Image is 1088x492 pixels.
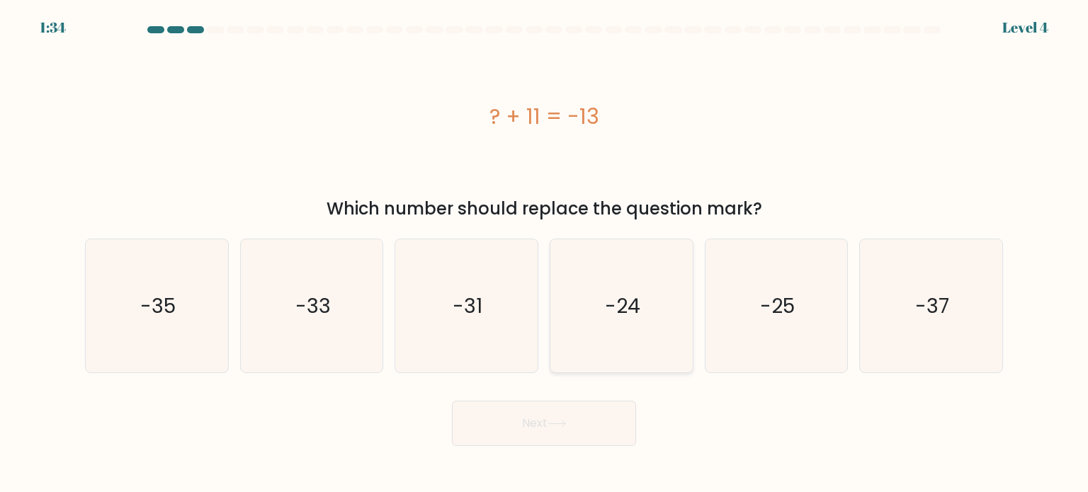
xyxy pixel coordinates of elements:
text: -33 [295,291,331,319]
text: -37 [915,291,949,319]
div: Which number should replace the question mark? [93,196,994,222]
text: -35 [140,291,176,319]
div: 1:34 [40,17,66,38]
div: Level 4 [1002,17,1048,38]
button: Next [452,401,636,446]
text: -25 [760,291,795,319]
text: -31 [453,291,483,319]
div: ? + 11 = -13 [85,101,1003,132]
text: -24 [605,291,640,319]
